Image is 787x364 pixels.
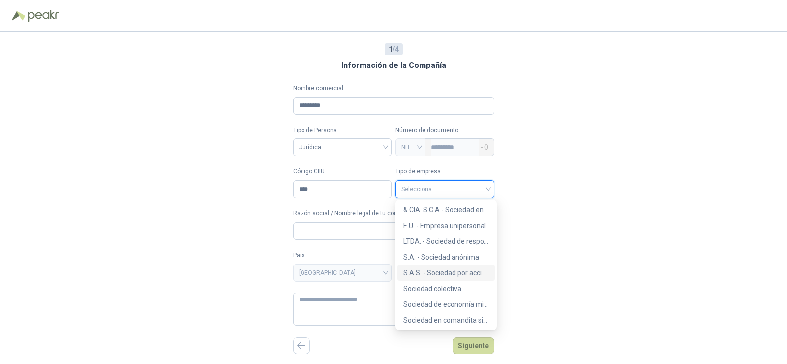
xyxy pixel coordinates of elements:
label: Tipo de empresa [395,167,494,176]
div: Sociedad colectiva [403,283,489,294]
p: Número de documento [395,126,494,135]
label: Pais [293,251,392,260]
span: COLOMBIA [299,265,386,280]
span: - 0 [481,139,488,156]
div: & CIA. S.C.A - Sociedad en comandita por acciones [397,202,495,218]
div: E.U. - Empresa unipersonal [403,220,489,231]
div: Sociedad en comandita simple [397,312,495,328]
button: Siguiente [453,337,494,354]
img: Logo [12,11,26,21]
label: Razón social / Nombre legal de tu compañía [293,209,494,218]
span: / 4 [389,44,399,55]
div: Sociedad de economía mixta [397,297,495,312]
div: Sociedad colectiva [397,281,495,297]
div: LTDA. - Sociedad de responsabilidad limitada [403,236,489,247]
div: LTDA. - Sociedad de responsabilidad limitada [397,233,495,249]
img: Peakr [28,10,59,22]
label: Nombre comercial [293,84,494,93]
label: Tipo de Persona [293,126,392,135]
div: S.A.S. - Sociedad por acciones simplificada [403,267,489,278]
div: S.A.S. - Sociedad por acciones simplificada [397,265,495,281]
div: Sociedad de economía mixta [403,299,489,310]
div: Sociedad en comandita simple [403,315,489,326]
h3: Información de la Compañía [341,59,446,72]
div: E.U. - Empresa unipersonal [397,218,495,233]
div: & CIA. S.C.A - Sociedad en comandita por acciones [403,204,489,215]
div: S.A. - Sociedad anónima [403,252,489,263]
label: Código CIIU [293,167,392,176]
span: Jurídica [299,140,386,155]
b: 1 [389,45,393,53]
div: S.A. - Sociedad anónima [397,249,495,265]
span: NIT [401,140,420,155]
